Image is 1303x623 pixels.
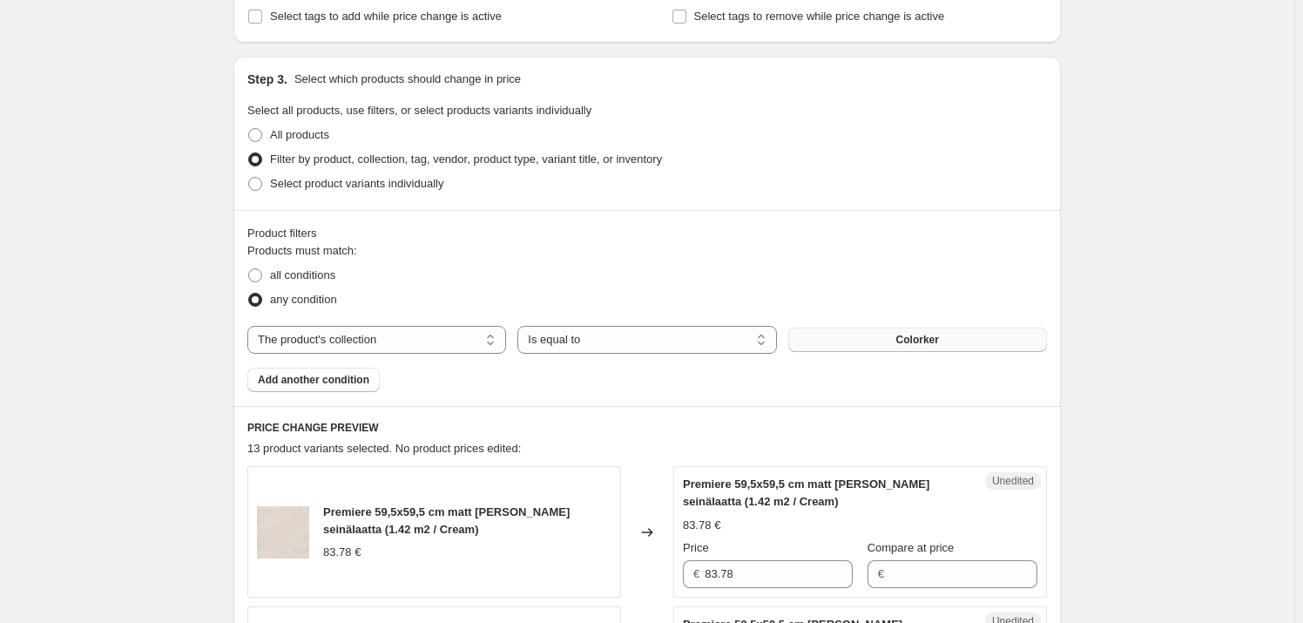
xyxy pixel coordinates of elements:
[992,474,1034,488] span: Unedited
[270,10,502,23] span: Select tags to add while price change is active
[247,244,357,257] span: Products must match:
[247,368,380,392] button: Add another condition
[694,10,945,23] span: Select tags to remove while price change is active
[868,541,955,554] span: Compare at price
[683,517,720,534] div: 83.78 €
[247,225,1047,242] div: Product filters
[270,293,337,306] span: any condition
[247,421,1047,435] h6: PRICE CHANGE PREVIEW
[294,71,521,88] p: Select which products should change in price
[258,373,369,387] span: Add another condition
[247,71,287,88] h2: Step 3.
[323,544,361,561] div: 83.78 €
[270,152,662,166] span: Filter by product, collection, tag, vendor, product type, variant title, or inventory
[323,505,570,536] span: Premiere 59,5x59,5 cm matt [PERSON_NAME] seinälaatta (1.42 m2 / Cream)
[257,506,309,559] img: Beige_lattialaatta_kivi_PremiereCream59_5_59_5_80x.jpg
[878,567,884,580] span: €
[683,541,709,554] span: Price
[247,104,591,117] span: Select all products, use filters, or select products variants individually
[693,567,699,580] span: €
[270,177,443,190] span: Select product variants individually
[683,477,929,508] span: Premiere 59,5x59,5 cm matt [PERSON_NAME] seinälaatta (1.42 m2 / Cream)
[788,328,1047,352] button: Colorker
[247,442,521,455] span: 13 product variants selected. No product prices edited:
[270,128,329,141] span: All products
[270,268,335,281] span: all conditions
[896,333,939,347] span: Colorker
